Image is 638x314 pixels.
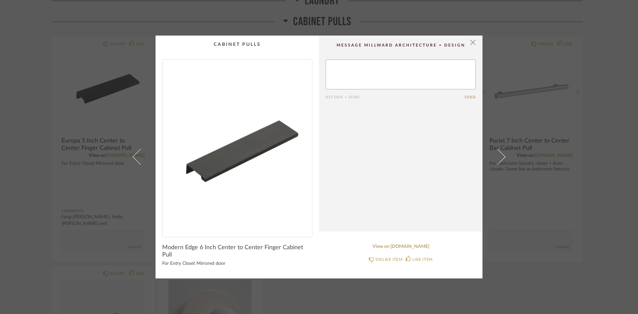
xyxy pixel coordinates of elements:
img: e78edeb3-7b2b-4572-bed2-e59e1703d4e3_1000x1000.jpg [162,60,312,232]
a: View on [DOMAIN_NAME] [326,244,476,250]
div: LIKE ITEM [412,256,432,263]
span: Modern Edge 6 Inch Center to Center Finger Cabinet Pull [162,244,312,259]
button: Send [465,95,476,99]
button: Close [466,36,479,49]
div: For Entry Closet Mirrored door [162,261,312,266]
div: Return = Send [326,95,465,99]
div: DISLIKE ITEM [375,256,402,263]
div: 0 [162,60,312,232]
